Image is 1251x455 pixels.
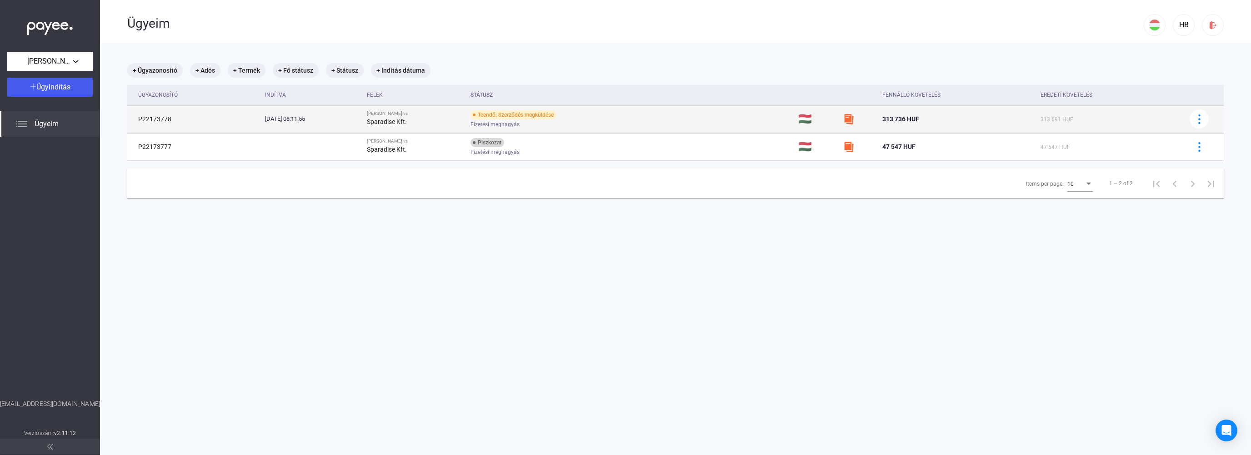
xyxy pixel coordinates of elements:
img: HU [1149,20,1160,30]
img: white-payee-white-dot.svg [27,17,73,35]
div: Ügyazonosító [138,89,178,100]
img: more-blue [1195,142,1204,152]
button: more-blue [1190,109,1209,129]
div: 1 – 2 of 2 [1109,178,1133,189]
td: P22173777 [127,133,261,160]
div: Items per page: [1026,178,1064,189]
button: First page [1147,174,1166,193]
span: 47 547 HUF [882,143,916,150]
button: HB [1173,14,1195,36]
button: Next page [1184,174,1202,193]
mat-chip: + Fő státusz [273,63,319,78]
span: 313 691 HUF [1041,116,1073,123]
div: [PERSON_NAME] vs [367,138,463,144]
span: Fizetési meghagyás [470,119,520,130]
img: arrow-double-left-grey.svg [47,444,53,450]
mat-chip: + Termék [228,63,265,78]
button: [PERSON_NAME] [7,52,93,71]
button: logout-red [1202,14,1224,36]
div: [DATE] 08:11:55 [265,114,360,124]
span: 47 547 HUF [1041,144,1070,150]
button: HU [1144,14,1166,36]
strong: v2.11.12 [54,430,76,436]
mat-chip: + Státusz [326,63,364,78]
button: Last page [1202,174,1220,193]
img: more-blue [1195,114,1204,124]
button: more-blue [1190,137,1209,156]
img: logout-red [1208,20,1218,30]
img: szamlazzhu-mini [843,141,854,152]
mat-chip: + Indítás dátuma [371,63,430,78]
th: Státusz [467,85,795,105]
div: Felek [367,89,463,100]
span: Ügyeim [35,119,59,129]
div: Teendő: Szerződés megküldése [470,110,556,119]
div: Ügyeim [127,16,1144,31]
td: 🇭🇺 [795,105,840,133]
mat-select: Items per page: [1067,178,1093,189]
td: P22173778 [127,105,261,133]
div: Eredeti követelés [1041,89,1092,100]
td: 🇭🇺 [795,133,840,160]
span: 313 736 HUF [882,115,919,123]
div: Fennálló követelés [882,89,1034,100]
div: [PERSON_NAME] vs [367,111,463,116]
img: szamlazzhu-mini [843,114,854,124]
div: HB [1176,20,1191,30]
div: Indítva [265,89,286,100]
img: plus-white.svg [30,83,36,89]
div: Piszkozat [470,138,504,147]
mat-chip: + Adós [190,63,220,78]
span: [PERSON_NAME] [27,56,73,67]
img: list.svg [16,119,27,129]
strong: Sparadise Kft. [367,118,407,125]
button: Previous page [1166,174,1184,193]
div: Ügyazonosító [138,89,258,100]
mat-chip: + Ügyazonosító [127,63,183,78]
span: Ügyindítás [36,83,70,91]
div: Open Intercom Messenger [1216,420,1237,441]
span: 10 [1067,181,1074,187]
span: Fizetési meghagyás [470,147,520,158]
div: Felek [367,89,383,100]
div: Indítva [265,89,360,100]
button: Ügyindítás [7,78,93,97]
div: Fennálló követelés [882,89,941,100]
strong: Sparadise Kft. [367,146,407,153]
div: Eredeti követelés [1041,89,1178,100]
